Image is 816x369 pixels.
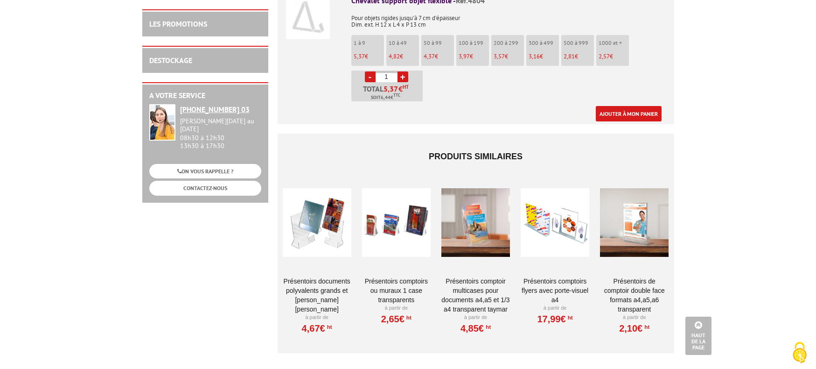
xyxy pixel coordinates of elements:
[149,181,261,195] a: CONTACTEZ-NOUS
[424,52,435,60] span: 4,37
[494,40,524,46] p: 200 à 299
[149,56,192,65] a: DESTOCKAGE
[459,40,489,46] p: 100 à 199
[599,52,610,60] span: 2,57
[600,314,669,321] p: À partir de
[564,40,594,46] p: 500 à 999
[460,326,491,331] a: 4,85€HT
[180,105,250,114] tcxspan: Call +33 (0)1 46 81 33 03 via 3CX
[459,53,489,60] p: €
[362,277,431,305] a: Présentoirs comptoirs ou muraux 1 case Transparents
[393,92,400,98] sup: TTC
[149,19,207,28] a: LES PROMOTIONS
[354,52,365,60] span: 5,37
[529,53,559,60] p: €
[459,52,470,60] span: 3,97
[398,71,408,82] a: +
[283,277,351,314] a: Présentoirs Documents Polyvalents Grands et [PERSON_NAME] [PERSON_NAME]
[685,317,711,355] a: Haut de la page
[788,341,811,364] img: Cookies (fenêtre modale)
[599,53,629,60] p: €
[537,316,572,322] a: 17,99€HT
[564,52,575,60] span: 2,81
[424,40,454,46] p: 50 à 99
[389,52,400,60] span: 4,82
[599,40,629,46] p: 1000 et +
[521,305,589,312] p: À partir de
[521,277,589,305] a: Présentoirs comptoirs flyers avec Porte-Visuel A4
[484,324,491,330] sup: HT
[149,104,175,141] img: widget-service.jpg
[283,314,351,321] p: À partir de
[354,53,384,60] p: €
[365,71,376,82] a: -
[405,314,411,321] sup: HT
[351,8,666,28] p: Pour objets rigides jusqu'à 7 cm d'épaisseur Dim. ext. H 12 x L 4 x P 13 cm
[149,92,261,100] h2: A votre service
[362,305,431,312] p: À partir de
[325,324,332,330] sup: HT
[381,316,411,322] a: 2,65€HT
[371,94,400,101] span: Soit €
[783,337,816,369] button: Cookies (fenêtre modale)
[529,52,540,60] span: 3,16
[566,314,573,321] sup: HT
[149,164,261,178] a: ON VOUS RAPPELLE ?
[302,326,332,331] a: 4,67€HT
[642,324,649,330] sup: HT
[384,85,398,92] span: 5,37
[403,84,409,90] sup: HT
[180,117,261,133] div: [PERSON_NAME][DATE] au [DATE]
[619,326,649,331] a: 2,10€HT
[494,53,524,60] p: €
[354,85,423,101] p: Total
[494,52,505,60] span: 3,57
[429,152,523,161] span: Produits similaires
[398,85,403,92] span: €
[389,40,419,46] p: 10 à 49
[600,277,669,314] a: PRÉSENTOIRS DE COMPTOIR DOUBLE FACE FORMATS A4,A5,A6 TRANSPARENT
[441,277,510,314] a: Présentoirs comptoir multicases POUR DOCUMENTS A4,A5 ET 1/3 A4 TRANSPARENT TAYMAR
[596,106,662,121] a: Ajouter à mon panier
[389,53,419,60] p: €
[381,94,391,101] span: 6,44
[564,53,594,60] p: €
[441,314,510,321] p: À partir de
[424,53,454,60] p: €
[354,40,384,46] p: 1 à 9
[180,117,261,149] div: 08h30 à 12h30 13h30 à 17h30
[529,40,559,46] p: 300 à 499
